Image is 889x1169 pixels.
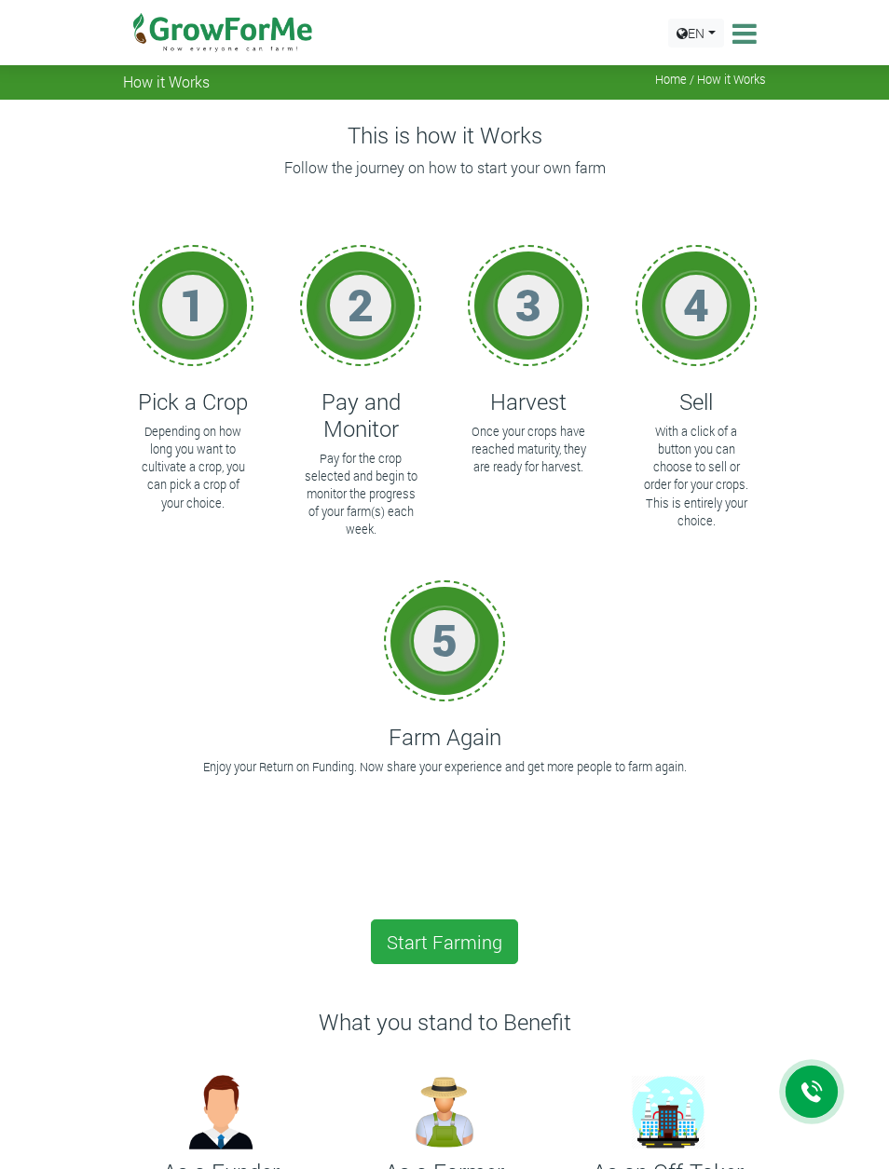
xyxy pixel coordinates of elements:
span: Home / How it Works [655,73,766,87]
img: growforme image [398,1066,491,1159]
img: growforme image [174,1066,267,1159]
img: growforme image [622,1066,715,1159]
h1: 3 [500,278,556,332]
p: Depending on how long you want to cultivate a crop, you can pick a crop of your choice. [135,423,251,512]
p: With a click of a button you can choose to sell or order for your crops. This is entirely your ch... [638,423,754,530]
h4: This is how it Works [123,122,766,149]
h4: Sell [636,388,757,415]
p: Enjoy your Return on Funding. Now share your experience and get more people to farm again. [135,758,754,776]
h4: Farm Again [132,724,757,751]
a: EN [668,19,724,48]
p: Pay for the crop selected and begin to monitor the progress of your farm(s) each week. [303,450,418,539]
span: How it Works [123,73,210,90]
h4: What you stand to Benefit [123,1009,766,1036]
h4: Pay and Monitor [300,388,421,442]
p: Follow the journey on how to start your own farm [126,156,763,179]
h4: Harvest [468,388,589,415]
h1: 2 [333,278,389,332]
a: Start Farming [371,919,518,964]
h1: 5 [417,613,472,667]
h4: Pick a Crop [132,388,253,415]
p: Once your crops have reached maturity, they are ready for harvest. [471,423,586,477]
h1: 1 [165,278,221,332]
h1: 4 [668,278,724,332]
